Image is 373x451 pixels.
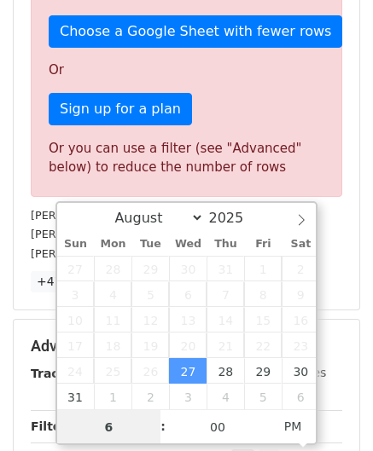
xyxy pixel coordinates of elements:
span: August 2, 2025 [282,256,319,281]
iframe: Chat Widget [288,369,373,451]
span: August 31, 2025 [57,384,95,409]
span: September 5, 2025 [244,384,282,409]
div: Or you can use a filter (see "Advanced" below) to reduce the number of rows [49,139,324,177]
span: August 25, 2025 [94,358,131,384]
span: August 17, 2025 [57,332,95,358]
span: July 27, 2025 [57,256,95,281]
strong: Tracking [31,367,88,380]
span: August 28, 2025 [207,358,244,384]
span: August 13, 2025 [169,307,207,332]
span: August 18, 2025 [94,332,131,358]
span: August 16, 2025 [282,307,319,332]
a: Choose a Google Sheet with fewer rows [49,15,342,48]
span: September 6, 2025 [282,384,319,409]
small: [PERSON_NAME][EMAIL_ADDRESS][DOMAIN_NAME] [31,209,312,222]
span: : [160,409,166,443]
span: July 29, 2025 [131,256,169,281]
span: September 2, 2025 [131,384,169,409]
span: August 20, 2025 [169,332,207,358]
span: August 21, 2025 [207,332,244,358]
span: Fri [244,239,282,250]
strong: Filters [31,419,74,433]
span: Sun [57,239,95,250]
span: August 1, 2025 [244,256,282,281]
span: August 6, 2025 [169,281,207,307]
span: August 8, 2025 [244,281,282,307]
span: August 4, 2025 [94,281,131,307]
span: August 5, 2025 [131,281,169,307]
span: September 4, 2025 [207,384,244,409]
span: September 1, 2025 [94,384,131,409]
span: July 30, 2025 [169,256,207,281]
span: August 22, 2025 [244,332,282,358]
small: [PERSON_NAME][EMAIL_ADDRESS][DOMAIN_NAME] [31,247,312,260]
input: Minute [166,410,270,444]
span: August 26, 2025 [131,358,169,384]
span: August 11, 2025 [94,307,131,332]
input: Year [204,210,265,226]
span: August 27, 2025 [169,358,207,384]
span: August 15, 2025 [244,307,282,332]
span: August 24, 2025 [57,358,95,384]
span: August 14, 2025 [207,307,244,332]
span: September 3, 2025 [169,384,207,409]
input: Hour [57,410,161,444]
span: July 28, 2025 [94,256,131,281]
span: Thu [207,239,244,250]
small: [PERSON_NAME][EMAIL_ADDRESS][DOMAIN_NAME] [31,228,312,240]
span: August 3, 2025 [57,281,95,307]
h5: Advanced [31,337,342,356]
span: August 10, 2025 [57,307,95,332]
a: Sign up for a plan [49,93,192,125]
span: August 12, 2025 [131,307,169,332]
span: August 19, 2025 [131,332,169,358]
p: Or [49,61,324,79]
span: July 31, 2025 [207,256,244,281]
span: August 7, 2025 [207,281,244,307]
span: August 9, 2025 [282,281,319,307]
span: August 30, 2025 [282,358,319,384]
span: Mon [94,239,131,250]
span: Click to toggle [270,409,317,443]
span: Tue [131,239,169,250]
span: Sat [282,239,319,250]
a: +47 more [31,271,102,292]
span: August 23, 2025 [282,332,319,358]
span: Wed [169,239,207,250]
span: August 29, 2025 [244,358,282,384]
